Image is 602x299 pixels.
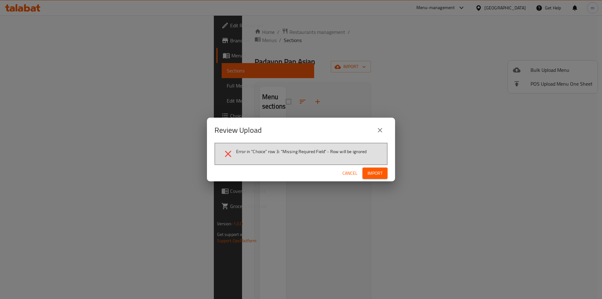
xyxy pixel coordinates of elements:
[367,169,383,177] span: Import
[214,125,262,135] h2: Review Upload
[236,148,367,155] span: Error in "Choice" row 3: "Missing Required Field" - Row will be ignored
[340,168,360,179] button: Cancel
[342,169,357,177] span: Cancel
[372,123,388,138] button: close
[362,168,388,179] button: Import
